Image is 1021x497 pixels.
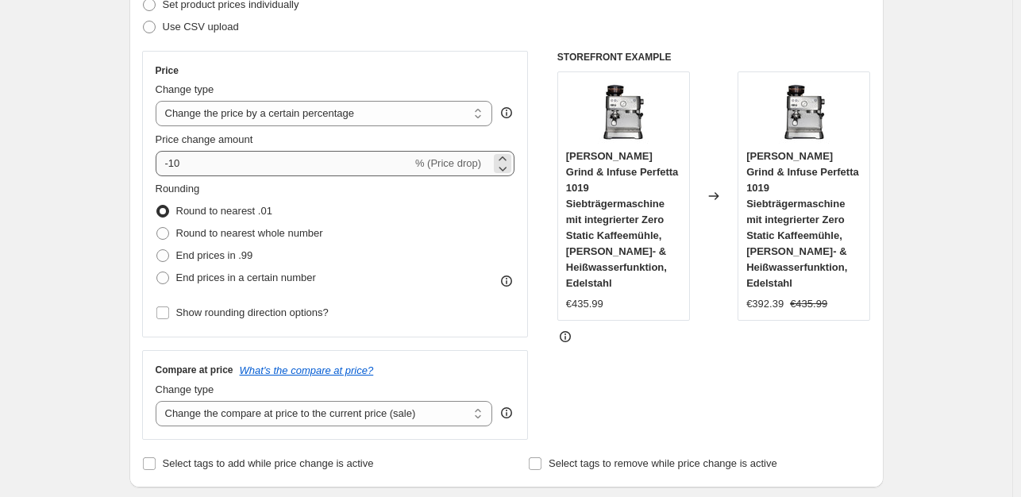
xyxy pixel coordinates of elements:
h6: STOREFRONT EXAMPLE [557,51,871,64]
strike: €435.99 [790,296,827,312]
div: help [499,405,514,421]
span: Change type [156,83,214,95]
span: Select tags to add while price change is active [163,457,374,469]
h3: Price [156,64,179,77]
span: % (Price drop) [415,157,481,169]
div: help [499,105,514,121]
span: Price change amount [156,133,253,145]
div: €392.39 [746,296,784,312]
span: End prices in a certain number [176,272,316,283]
span: Use CSV upload [163,21,239,33]
span: Round to nearest .01 [176,205,272,217]
span: [PERSON_NAME] Grind & Infuse Perfetta 1019 Siebträgermaschine mit integrierter Zero Static Kaffee... [746,150,859,289]
button: What's the compare at price? [240,364,374,376]
span: Select tags to remove while price change is active [549,457,777,469]
span: Round to nearest whole number [176,227,323,239]
input: -15 [156,151,412,176]
span: Rounding [156,183,200,195]
h3: Compare at price [156,364,233,376]
div: €435.99 [566,296,603,312]
img: 71zB7sJykBL_80x.jpg [591,80,655,144]
span: Show rounding direction options? [176,306,329,318]
span: [PERSON_NAME] Grind & Infuse Perfetta 1019 Siebträgermaschine mit integrierter Zero Static Kaffee... [566,150,679,289]
img: 71zB7sJykBL_80x.jpg [772,80,836,144]
span: Change type [156,383,214,395]
span: End prices in .99 [176,249,253,261]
